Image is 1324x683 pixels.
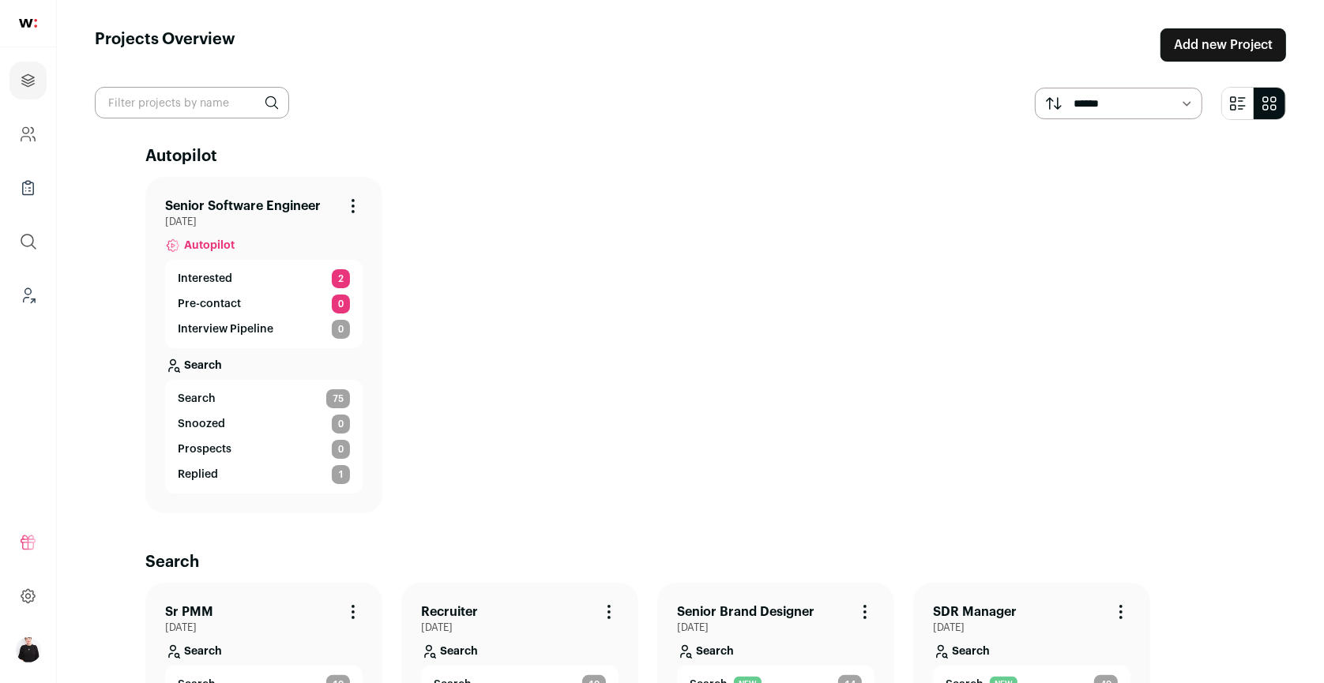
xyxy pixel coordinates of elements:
[16,637,41,662] img: 9240684-medium_jpg
[332,440,350,459] span: 0
[165,216,363,228] span: [DATE]
[856,602,875,621] button: Project Actions
[9,62,47,99] a: Projects
[9,276,47,314] a: Leads (Backoffice)
[184,644,222,659] p: Search
[178,296,241,312] p: Pre-contact
[326,389,350,408] span: 75
[344,197,363,216] button: Project Actions
[184,358,222,373] p: Search
[952,644,990,659] p: Search
[600,602,619,621] button: Project Actions
[178,391,216,407] span: Search
[178,465,350,484] a: Replied 1
[178,416,225,432] p: Snoozed
[178,320,350,339] a: Interview Pipeline 0
[696,644,734,659] p: Search
[421,634,619,666] a: Search
[9,115,47,153] a: Company and ATS Settings
[165,228,363,260] a: Autopilot
[332,269,350,288] span: 2
[421,621,619,634] span: [DATE]
[332,465,350,484] span: 1
[178,441,231,457] p: Prospects
[1111,602,1130,621] button: Project Actions
[16,637,41,662] button: Open dropdown
[178,440,350,459] a: Prospects 0
[19,19,37,28] img: wellfound-shorthand-0d5821cbd27db2630d0214b213865d53afaa358527fdda9d0ea32b1df1b89c2c.svg
[95,28,235,62] h1: Projects Overview
[95,87,289,118] input: Filter projects by name
[677,602,814,621] a: Senior Brand Designer
[165,602,213,621] a: Sr PMM
[421,602,478,621] a: Recruiter
[677,634,875,666] a: Search
[178,271,232,287] p: Interested
[332,295,350,313] span: 0
[1160,28,1286,62] a: Add new Project
[178,415,350,433] a: Snoozed 0
[178,269,350,288] a: Interested 2
[165,621,363,634] span: [DATE]
[9,169,47,207] a: Company Lists
[184,238,235,253] span: Autopilot
[165,634,363,666] a: Search
[145,551,1236,573] h2: Search
[344,602,363,621] button: Project Actions
[933,621,1130,634] span: [DATE]
[332,320,350,339] span: 0
[677,621,875,634] span: [DATE]
[178,389,350,408] a: Search 75
[178,321,273,337] p: Interview Pipeline
[178,467,218,482] p: Replied
[165,197,321,216] a: Senior Software Engineer
[165,348,363,380] a: Search
[933,602,1017,621] a: SDR Manager
[178,295,350,313] a: Pre-contact 0
[440,644,478,659] p: Search
[332,415,350,433] span: 0
[933,634,1130,666] a: Search
[145,145,1236,167] h2: Autopilot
